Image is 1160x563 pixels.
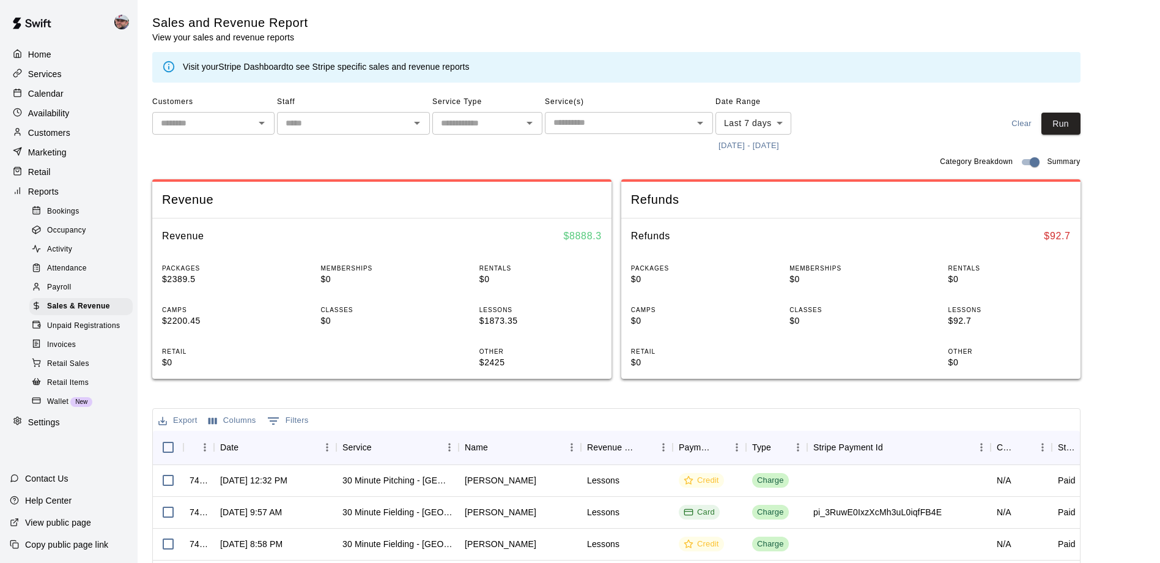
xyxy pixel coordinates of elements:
span: New [70,398,92,405]
a: Activity [29,240,138,259]
button: Export [155,411,201,430]
p: Marketing [28,146,67,158]
div: Card [684,507,715,518]
div: Charge [757,475,784,487]
p: CAMPS [631,305,753,315]
h6: $ 92.7 [1044,228,1070,244]
div: Occupancy [29,222,133,239]
p: $2425 [479,356,602,369]
div: Aug 11, 2025, 12:32 PM [220,474,287,487]
p: MEMBERSHIPS [320,264,443,273]
div: Aug 11, 2025, 9:57 AM [220,506,282,518]
p: $2389.5 [162,273,284,286]
p: Copy public page link [25,539,108,551]
p: Retail [28,166,51,178]
p: $0 [162,356,284,369]
a: Retail Items [29,373,138,392]
div: Revenue Category [581,430,673,464]
button: Menu [318,438,336,457]
div: Revenue Category [587,430,637,464]
div: Paid [1058,474,1076,487]
div: Payment Method [673,430,746,464]
span: Activity [47,244,72,256]
a: Customers [10,124,128,142]
p: View public page [25,516,91,529]
span: Refunds [631,192,1071,208]
img: Alec Silverman [114,15,129,29]
p: $0 [789,315,912,327]
a: Calendar [10,84,128,103]
button: Menu [728,438,746,457]
div: 748365 [190,538,208,550]
span: Retail Items [47,377,89,389]
p: MEMBERSHIPS [789,264,912,273]
div: Type [752,430,771,464]
p: RETAIL [162,347,284,356]
div: Name [459,430,581,464]
div: Mikey Lees [465,506,536,518]
div: Service [336,430,459,464]
span: Sales & Revenue [47,300,110,313]
div: Status [1058,430,1077,464]
span: Payroll [47,281,71,294]
h6: $ 8888.3 [563,228,601,244]
div: Charge [757,507,784,518]
span: Service(s) [545,92,713,112]
div: Retail Sales [29,356,133,373]
p: RENTALS [948,264,1071,273]
div: Paid [1058,506,1076,518]
span: Customers [152,92,275,112]
span: Retail Sales [47,358,89,370]
p: $92.7 [948,315,1071,327]
button: Clear [1002,113,1041,135]
p: CLASSES [789,305,912,315]
p: CLASSES [320,305,443,315]
button: Sort [488,439,505,456]
div: Jaxon Putman [465,538,536,550]
button: Menu [654,438,673,457]
button: Open [408,114,426,132]
p: Settings [28,416,60,428]
a: Unpaid Registrations [29,316,138,335]
p: $1873.35 [479,315,602,327]
p: RETAIL [631,347,753,356]
div: Attendance [29,260,133,277]
p: $0 [320,315,443,327]
p: $0 [631,273,753,286]
button: Open [692,114,709,132]
span: Date Range [715,92,822,112]
p: CAMPS [162,305,284,315]
div: Service [342,430,372,464]
p: PACKAGES [162,264,284,273]
h5: Sales and Revenue Report [152,15,308,31]
button: Sort [711,439,728,456]
a: Stripe Dashboard [218,62,286,72]
button: Menu [563,438,581,457]
button: Sort [883,439,900,456]
a: Attendance [29,259,138,278]
div: Unpaid Registrations [29,318,133,335]
div: Credit [684,475,719,487]
div: Coupon [997,430,1016,464]
button: Menu [1033,438,1052,457]
p: $0 [320,273,443,286]
div: Charge [757,539,784,550]
div: Reports [10,182,128,201]
a: Retail [10,163,128,181]
span: Service Type [432,92,542,112]
button: Sort [637,439,654,456]
div: Date [220,430,238,464]
span: Bookings [47,206,79,218]
div: Payroll [29,279,133,296]
span: Summary [1047,156,1080,168]
div: Activity [29,241,133,258]
button: Menu [196,438,214,457]
button: Run [1041,113,1081,135]
div: InvoiceId [183,430,214,464]
button: Open [521,114,538,132]
span: Attendance [47,263,87,275]
button: Show filters [264,411,312,431]
p: LESSONS [479,305,602,315]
